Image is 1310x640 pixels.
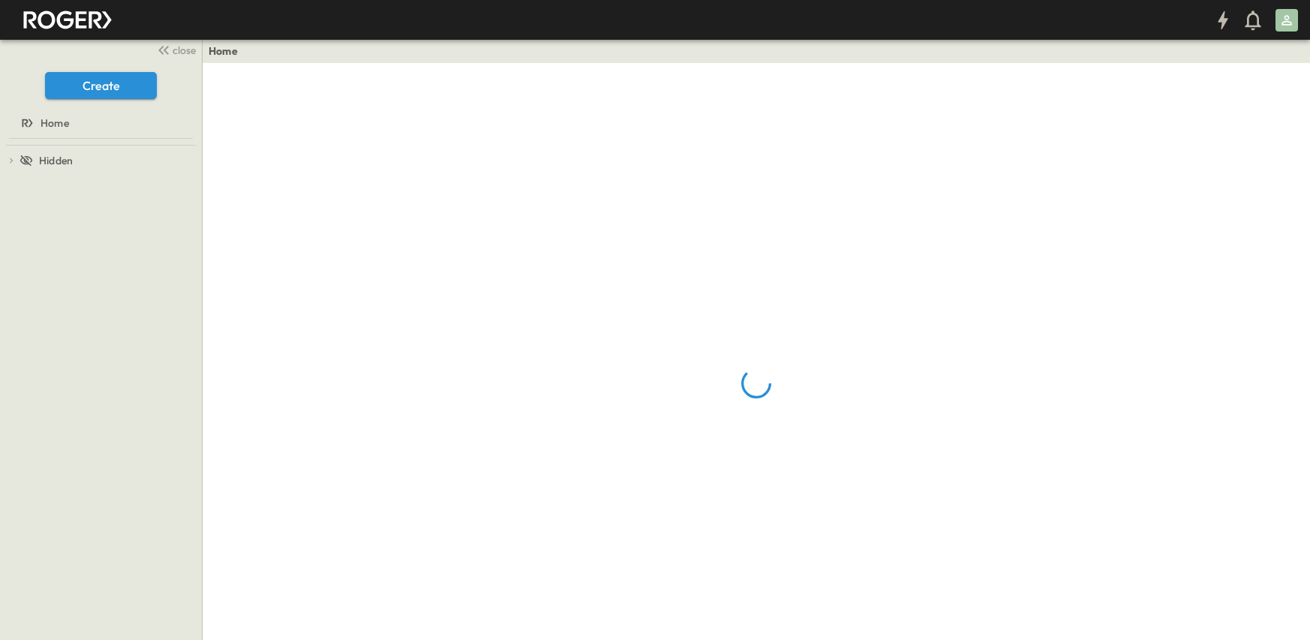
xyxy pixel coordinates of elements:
span: Hidden [39,153,73,168]
span: close [173,43,196,58]
nav: breadcrumbs [209,44,247,59]
span: Home [41,116,69,131]
a: Home [3,113,196,134]
a: Home [209,44,238,59]
button: close [151,39,199,60]
button: Create [45,72,157,99]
